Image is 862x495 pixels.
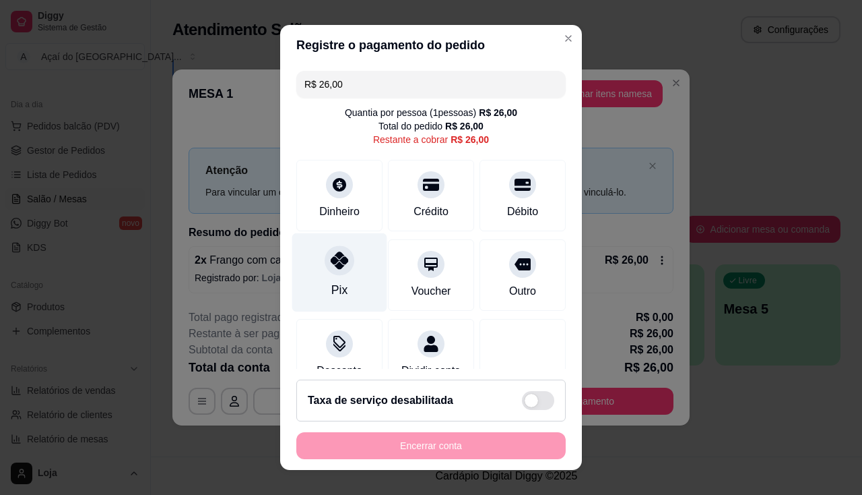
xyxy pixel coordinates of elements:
div: Outro [509,283,536,299]
div: Pix [331,281,347,299]
div: Voucher [411,283,451,299]
div: Crédito [413,204,449,220]
div: Desconto [317,363,362,379]
button: Close [558,28,579,49]
div: R$ 26,00 [479,106,517,119]
h2: Taxa de serviço desabilitada [308,392,453,409]
div: Restante a cobrar [373,133,489,146]
div: Dividir conta [401,363,461,379]
div: Quantia por pessoa ( 1 pessoas) [345,106,517,119]
div: Total do pedido [378,119,484,133]
div: R$ 26,00 [451,133,489,146]
input: Ex.: hambúrguer de cordeiro [304,71,558,98]
header: Registre o pagamento do pedido [280,25,582,65]
div: R$ 26,00 [445,119,484,133]
div: Dinheiro [319,204,360,220]
div: Débito [507,204,538,220]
